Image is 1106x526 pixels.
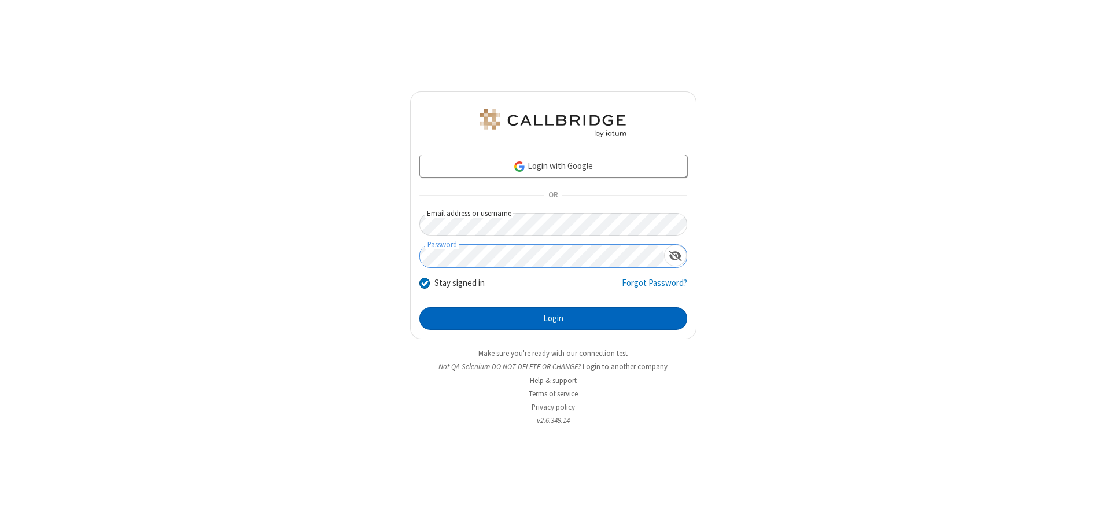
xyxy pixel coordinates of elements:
img: google-icon.png [513,160,526,173]
label: Stay signed in [434,277,485,290]
span: OR [544,187,562,204]
li: v2.6.349.14 [410,415,696,426]
a: Forgot Password? [622,277,687,299]
img: QA Selenium DO NOT DELETE OR CHANGE [478,109,628,137]
a: Help & support [530,376,577,385]
a: Login with Google [419,155,687,178]
a: Privacy policy [532,402,575,412]
input: Email address or username [419,213,687,236]
input: Password [420,245,664,267]
button: Login to another company [583,361,668,372]
li: Not QA Selenium DO NOT DELETE OR CHANGE? [410,361,696,372]
a: Terms of service [529,389,578,399]
div: Show password [664,245,687,266]
button: Login [419,307,687,330]
a: Make sure you're ready with our connection test [478,348,628,358]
